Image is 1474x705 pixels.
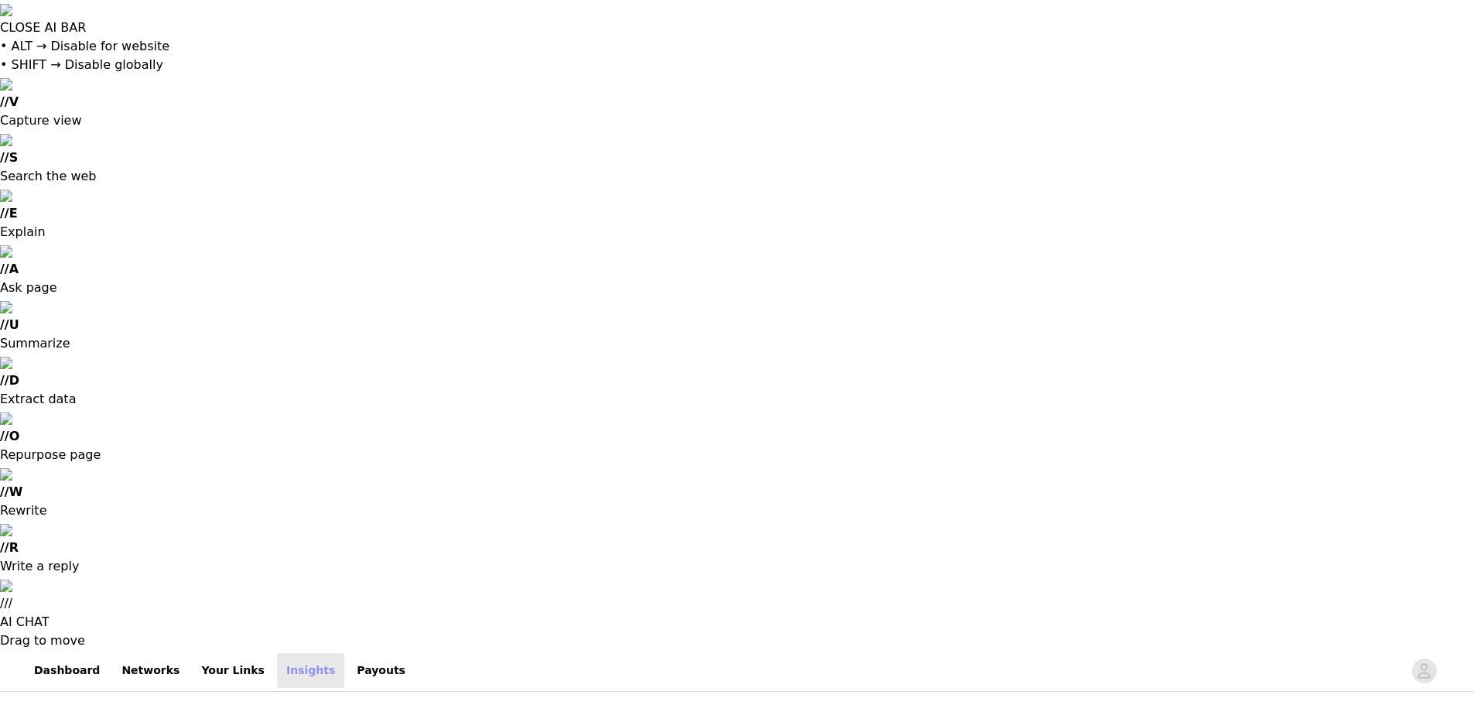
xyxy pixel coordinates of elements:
div: avatar [1417,659,1431,683]
a: Networks [112,653,189,688]
a: Your Links [192,653,274,688]
a: Payouts [347,653,415,688]
a: Insights [277,653,344,688]
a: Dashboard [25,653,109,688]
